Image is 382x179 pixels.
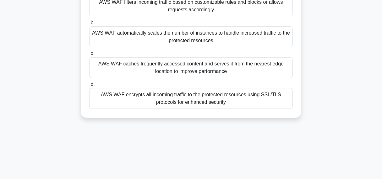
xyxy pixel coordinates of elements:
[89,88,293,109] div: AWS WAF encrypts all incoming traffic to the protected resources using SSL/TLS protocols for enha...
[89,57,293,78] div: AWS WAF caches frequently accessed content and serves it from the nearest edge location to improv...
[90,81,95,87] span: d.
[90,20,95,25] span: b.
[89,26,293,47] div: AWS WAF automatically scales the number of instances to handle increased traffic to the protected...
[90,51,94,56] span: c.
